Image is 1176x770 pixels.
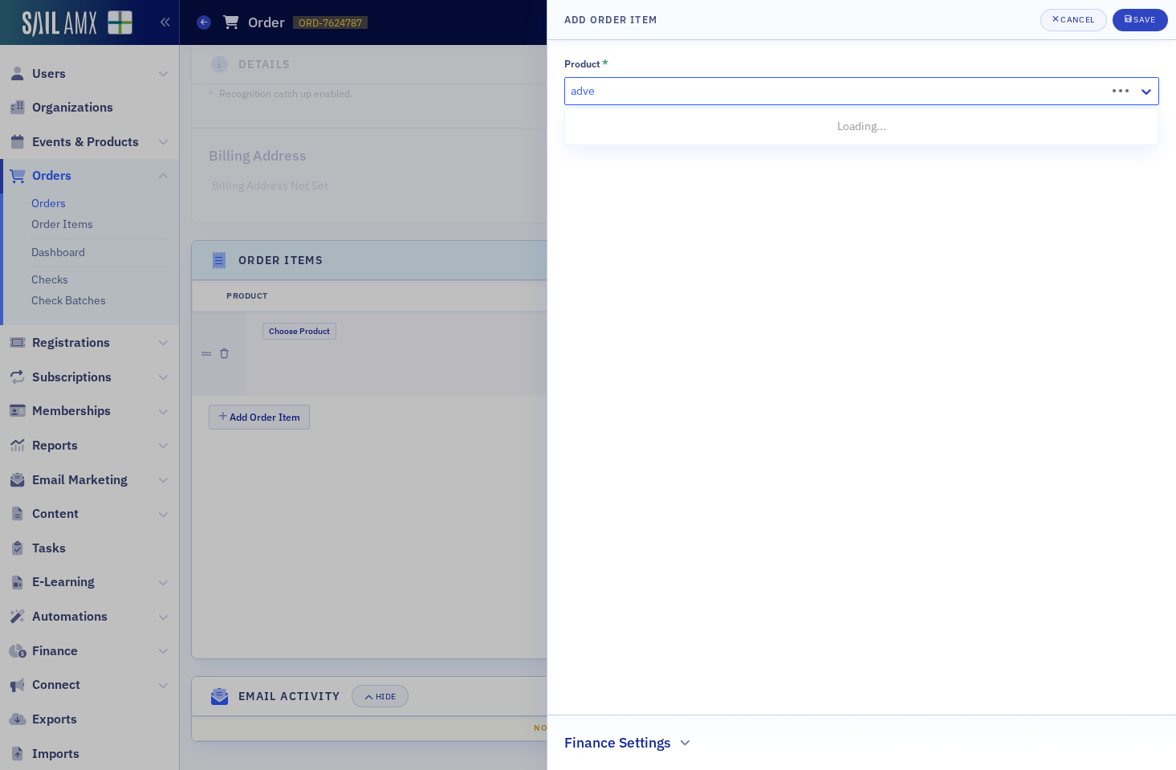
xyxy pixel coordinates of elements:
button: Cancel [1040,9,1107,31]
abbr: This field is required [602,57,608,71]
button: Save [1113,9,1168,31]
h2: Finance Settings [564,732,671,753]
h4: Add Order Item [564,12,657,26]
div: Save [1133,15,1155,24]
div: Product [564,58,600,70]
div: Loading... [565,112,1158,141]
div: Cancel [1060,15,1094,24]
